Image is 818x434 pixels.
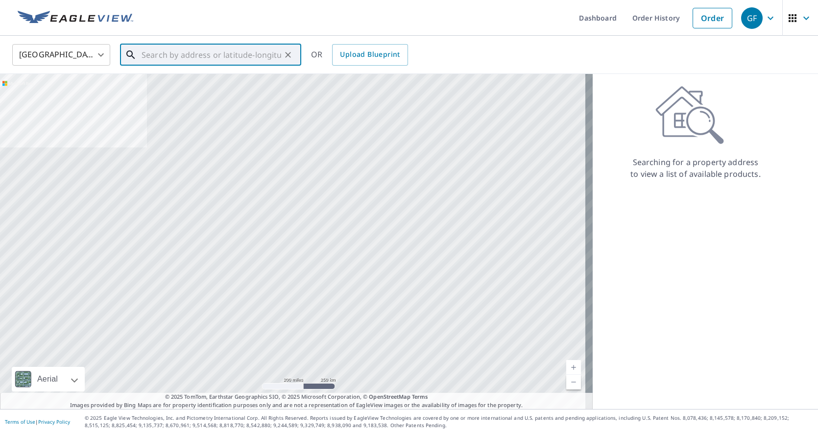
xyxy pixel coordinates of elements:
a: Order [693,8,732,28]
a: Current Level 5, Zoom Out [566,375,581,389]
img: EV Logo [18,11,133,25]
span: Upload Blueprint [340,48,400,61]
a: Terms [412,393,428,400]
p: | [5,419,70,425]
div: OR [311,44,408,66]
input: Search by address or latitude-longitude [142,41,281,69]
a: Current Level 5, Zoom In [566,360,581,375]
a: Terms of Use [5,418,35,425]
div: Aerial [34,367,61,391]
div: Aerial [12,367,85,391]
a: Privacy Policy [38,418,70,425]
div: [GEOGRAPHIC_DATA] [12,41,110,69]
span: © 2025 TomTom, Earthstar Geographics SIO, © 2025 Microsoft Corporation, © [165,393,428,401]
a: Upload Blueprint [332,44,408,66]
p: © 2025 Eagle View Technologies, Inc. and Pictometry International Corp. All Rights Reserved. Repo... [85,414,813,429]
button: Clear [281,48,295,62]
p: Searching for a property address to view a list of available products. [630,156,761,180]
div: GF [741,7,763,29]
a: OpenStreetMap [369,393,410,400]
